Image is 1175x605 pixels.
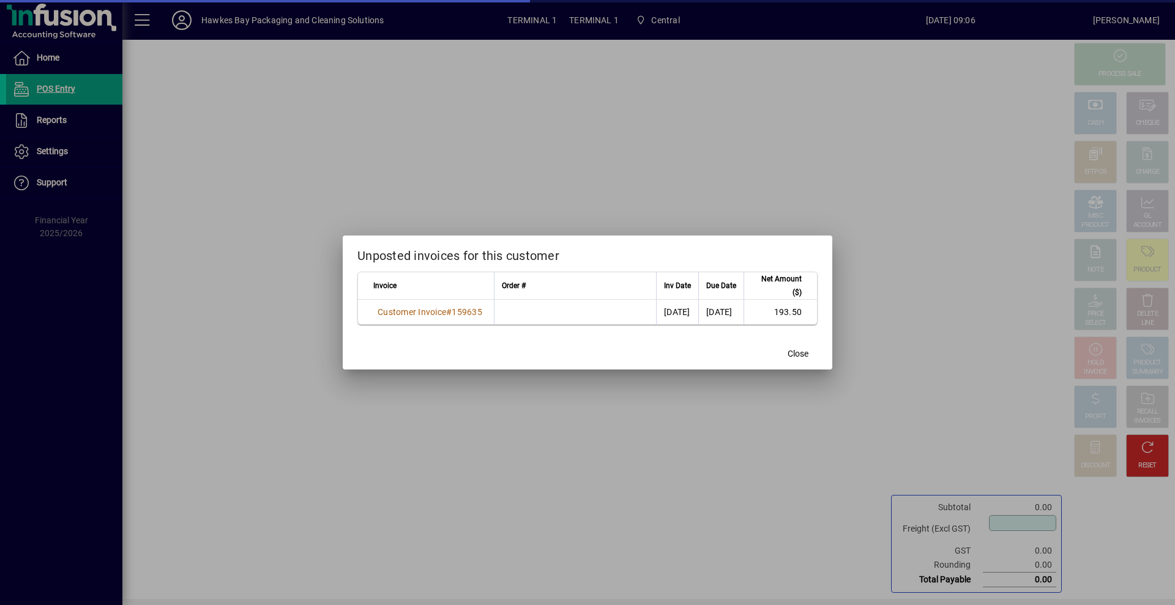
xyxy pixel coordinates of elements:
span: Invoice [373,279,397,292]
h2: Unposted invoices for this customer [343,236,832,271]
span: Inv Date [664,279,691,292]
button: Close [778,343,818,365]
span: Net Amount ($) [752,272,802,299]
span: Customer Invoice [378,307,446,317]
a: Customer Invoice#159635 [373,305,487,319]
span: Due Date [706,279,736,292]
span: Close [788,347,808,360]
span: Order # [502,279,526,292]
span: 159635 [452,307,482,317]
span: # [446,307,452,317]
td: [DATE] [698,300,744,324]
td: [DATE] [656,300,698,324]
td: 193.50 [744,300,817,324]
